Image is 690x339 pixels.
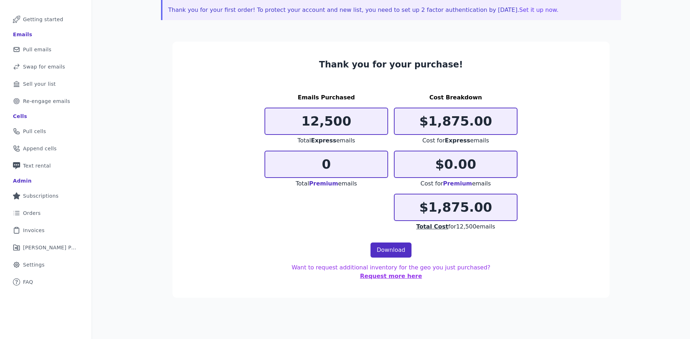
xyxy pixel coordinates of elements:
a: Sell your list [6,76,86,92]
a: FAQ [6,274,86,290]
div: Admin [13,177,32,184]
a: Text rental [6,158,86,174]
span: Pull emails [23,46,51,53]
span: Premium [309,180,338,187]
a: Subscriptions [6,188,86,204]
p: $1,875.00 [395,114,517,128]
span: Swap for emails [23,63,65,70]
a: Pull emails [6,42,86,57]
h3: Emails Purchased [264,93,388,102]
p: Want to request additional inventory for the geo you just purchased? [264,263,517,281]
span: Text rental [23,162,51,169]
a: Getting started [6,11,86,27]
a: Re-engage emails [6,93,86,109]
span: for 12,500 emails [416,223,495,230]
span: Express [445,137,470,144]
span: Settings [23,261,45,268]
span: Total Cost [416,223,448,230]
span: Append cells [23,145,57,152]
span: Re-engage emails [23,98,70,105]
h3: Cost Breakdown [394,93,517,102]
span: Total emails [298,137,355,144]
a: Settings [6,257,86,273]
span: Total emails [296,180,357,187]
p: $0.00 [395,157,517,171]
a: Pull cells [6,123,86,139]
span: FAQ [23,278,33,286]
p: 0 [265,157,387,171]
span: Express [311,137,336,144]
span: Cost for emails [422,137,489,144]
span: Subscriptions [23,192,59,199]
a: Orders [6,205,86,221]
a: Download [371,243,411,258]
p: $1,875.00 [395,200,517,215]
button: Request more here [360,272,422,281]
a: Append cells [6,141,86,156]
button: Set it up now. [519,6,558,14]
span: Cost for emails [420,180,491,187]
span: Invoices [23,227,45,234]
div: Emails [13,31,32,38]
p: Thank you for your first order! To protect your account and new list, you need to set up 2 factor... [168,6,615,14]
span: Sell your list [23,80,56,88]
div: Cells [13,113,27,120]
p: 12,500 [265,114,387,128]
span: [PERSON_NAME] Performance [23,244,77,251]
span: Getting started [23,16,63,23]
a: Swap for emails [6,59,86,75]
span: Pull cells [23,128,46,135]
a: Invoices [6,222,86,238]
h3: Thank you for your purchase! [264,59,517,70]
span: Premium [443,180,472,187]
a: [PERSON_NAME] Performance [6,240,86,255]
span: Orders [23,209,41,217]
